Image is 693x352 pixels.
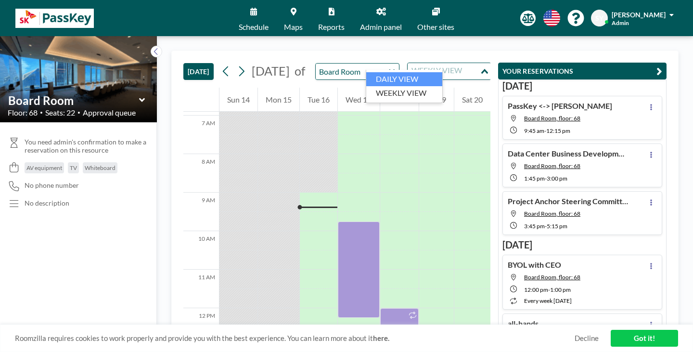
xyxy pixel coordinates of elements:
[524,115,580,122] span: Board Room, floor: 68
[524,297,572,304] span: every week [DATE]
[502,80,662,92] h3: [DATE]
[498,63,667,79] button: YOUR RESERVATIONS
[508,101,612,111] h4: PassKey <-> [PERSON_NAME]
[239,23,269,31] span: Schedule
[595,14,603,23] span: SY
[183,154,219,193] div: 8 AM
[366,86,442,100] li: WEEKLY VIEW
[284,23,303,31] span: Maps
[300,88,337,112] div: Tue 16
[545,175,547,182] span: -
[70,164,77,171] span: TV
[258,88,299,112] div: Mon 15
[545,222,547,230] span: -
[366,72,442,86] li: DAILY VIEW
[26,164,62,171] span: AV equipment
[316,64,389,79] input: Board Room
[508,319,539,328] h4: all-hands
[318,23,345,31] span: Reports
[360,23,402,31] span: Admin panel
[15,9,94,28] img: organization-logo
[524,286,548,293] span: 12:00 PM
[183,63,214,80] button: [DATE]
[8,108,38,117] span: Floor: 68
[547,175,567,182] span: 3:00 PM
[252,64,290,78] span: [DATE]
[612,11,666,19] span: [PERSON_NAME]
[408,63,491,79] div: Search for option
[417,23,454,31] span: Other sites
[409,65,479,78] input: Search for option
[373,334,389,342] a: here.
[524,127,544,134] span: 9:45 AM
[524,274,580,281] span: Board Room, floor: 68
[219,88,257,112] div: Sun 14
[611,330,678,347] a: Got it!
[546,127,570,134] span: 12:15 PM
[40,109,43,116] span: •
[183,193,219,231] div: 9 AM
[575,334,599,343] a: Decline
[524,222,545,230] span: 3:45 PM
[25,181,79,190] span: No phone number
[183,116,219,154] div: 7 AM
[183,231,219,270] div: 10 AM
[25,199,69,208] div: No description
[338,88,379,112] div: Wed 17
[502,239,662,251] h3: [DATE]
[544,127,546,134] span: -
[183,270,219,308] div: 11 AM
[85,164,115,171] span: Whiteboard
[77,109,80,116] span: •
[612,19,629,26] span: Admin
[524,210,580,217] span: Board Room, floor: 68
[454,88,490,112] div: Sat 20
[508,260,561,270] h4: BYOL with CEO
[547,222,567,230] span: 5:15 PM
[524,162,580,169] span: Board Room, floor: 68
[548,286,550,293] span: -
[550,286,571,293] span: 1:00 PM
[25,138,149,155] span: You need admin's confirmation to make a reservation on this resource
[8,93,139,107] input: Board Room
[45,108,75,117] span: Seats: 22
[15,334,575,343] span: Roomzilla requires cookies to work properly and provide you with the best experience. You can lea...
[524,175,545,182] span: 1:45 PM
[83,108,136,117] span: Approval queue
[508,196,628,206] h4: Project Anchor Steering Committee
[508,149,628,158] h4: Data Center Business Development Update
[183,308,219,347] div: 12 PM
[295,64,305,78] span: of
